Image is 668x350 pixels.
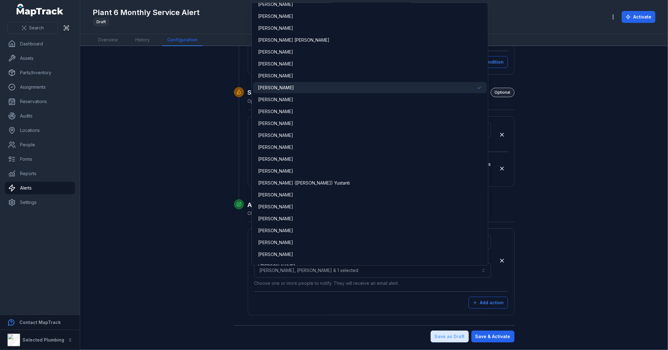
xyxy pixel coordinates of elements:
[258,251,293,258] span: [PERSON_NAME]
[258,227,293,234] span: [PERSON_NAME]
[258,85,294,91] span: [PERSON_NAME]
[258,25,293,31] span: [PERSON_NAME]
[258,144,293,150] span: [PERSON_NAME]
[258,13,293,19] span: [PERSON_NAME]
[258,97,293,103] span: [PERSON_NAME]
[258,180,350,186] span: [PERSON_NAME] ([PERSON_NAME]) Yustanti
[258,216,293,222] span: [PERSON_NAME]
[258,204,293,210] span: [PERSON_NAME]
[258,132,293,138] span: [PERSON_NAME]
[258,73,293,79] span: [PERSON_NAME]
[258,49,293,55] span: [PERSON_NAME]
[258,37,329,43] span: [PERSON_NAME] [PERSON_NAME]
[251,3,488,266] div: [PERSON_NAME], [PERSON_NAME] & 1 selected
[258,120,293,127] span: [PERSON_NAME]
[258,239,293,246] span: [PERSON_NAME]
[258,168,293,174] span: [PERSON_NAME]
[258,108,293,115] span: [PERSON_NAME]
[258,192,293,198] span: [PERSON_NAME]
[258,1,293,8] span: [PERSON_NAME]
[258,263,295,269] span: I [PERSON_NAME]
[258,156,293,162] span: [PERSON_NAME]
[254,263,491,278] button: [PERSON_NAME], [PERSON_NAME] & 1 selected
[258,61,293,67] span: [PERSON_NAME]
